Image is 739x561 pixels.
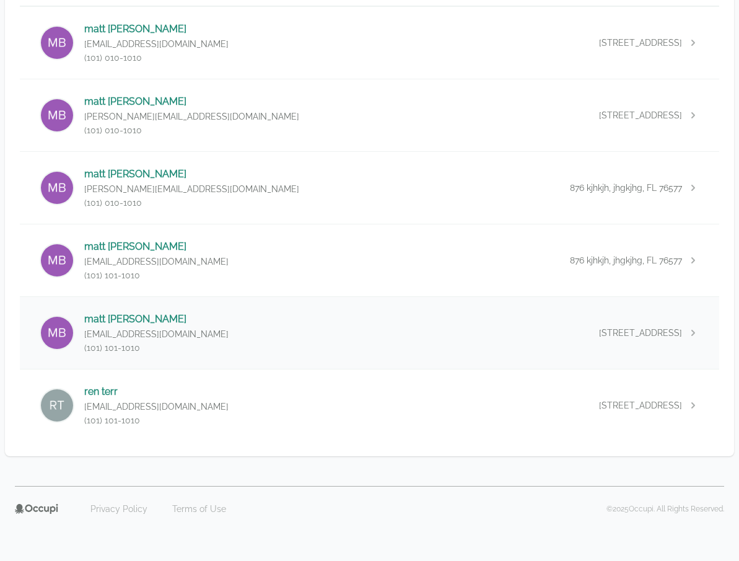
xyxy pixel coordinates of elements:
[40,25,74,60] img: matt barnicle
[84,94,299,109] p: matt [PERSON_NAME]
[84,183,299,195] p: [PERSON_NAME][EMAIL_ADDRESS][DOMAIN_NAME]
[570,182,682,194] span: 876 kjhkjh, jhgkjhg, FL 76577
[599,399,682,412] span: [STREET_ADDRESS]
[20,152,719,224] a: matt barniclematt [PERSON_NAME][PERSON_NAME][EMAIL_ADDRESS][DOMAIN_NAME](101) 010-1010876 kjhkjh,...
[83,499,155,519] a: Privacy Policy
[40,170,74,205] img: matt barnicle
[84,51,229,64] p: (101) 010-1010
[40,316,74,350] img: matt barnicle
[84,197,299,209] p: (101) 010-1010
[84,22,229,37] p: matt [PERSON_NAME]
[599,327,682,339] span: [STREET_ADDRESS]
[599,37,682,49] span: [STREET_ADDRESS]
[84,312,229,327] p: matt [PERSON_NAME]
[84,167,299,182] p: matt [PERSON_NAME]
[84,255,229,268] p: [EMAIL_ADDRESS][DOMAIN_NAME]
[84,400,229,413] p: [EMAIL_ADDRESS][DOMAIN_NAME]
[599,109,682,121] span: [STREET_ADDRESS]
[84,124,299,136] p: (101) 010-1010
[20,7,719,79] a: matt barniclematt [PERSON_NAME][EMAIL_ADDRESS][DOMAIN_NAME](101) 010-1010[STREET_ADDRESS]
[606,504,724,514] p: © 2025 Occupi. All Rights Reserved.
[84,342,229,354] p: (101) 101-1010
[40,243,74,278] img: matt barnicle
[84,38,229,50] p: [EMAIL_ADDRESS][DOMAIN_NAME]
[40,388,74,423] img: ren terr
[20,224,719,296] a: matt barniclematt [PERSON_NAME][EMAIL_ADDRESS][DOMAIN_NAME](101) 101-1010876 kjhkjh, jhgkjhg, FL ...
[84,239,229,254] p: matt [PERSON_NAME]
[570,254,682,267] span: 876 kjhkjh, jhgkjhg, FL 76577
[20,369,719,441] a: ren terrren terr[EMAIL_ADDRESS][DOMAIN_NAME](101) 101-1010[STREET_ADDRESS]
[40,98,74,133] img: matt barnicle
[84,269,229,281] p: (101) 101-1010
[84,384,229,399] p: ren terr
[84,414,229,426] p: (101) 101-1010
[84,328,229,340] p: [EMAIL_ADDRESS][DOMAIN_NAME]
[20,297,719,369] a: matt barniclematt [PERSON_NAME][EMAIL_ADDRESS][DOMAIN_NAME](101) 101-1010[STREET_ADDRESS]
[84,110,299,123] p: [PERSON_NAME][EMAIL_ADDRESS][DOMAIN_NAME]
[20,79,719,151] a: matt barniclematt [PERSON_NAME][PERSON_NAME][EMAIL_ADDRESS][DOMAIN_NAME](101) 010-1010[STREET_ADD...
[165,499,234,519] a: Terms of Use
